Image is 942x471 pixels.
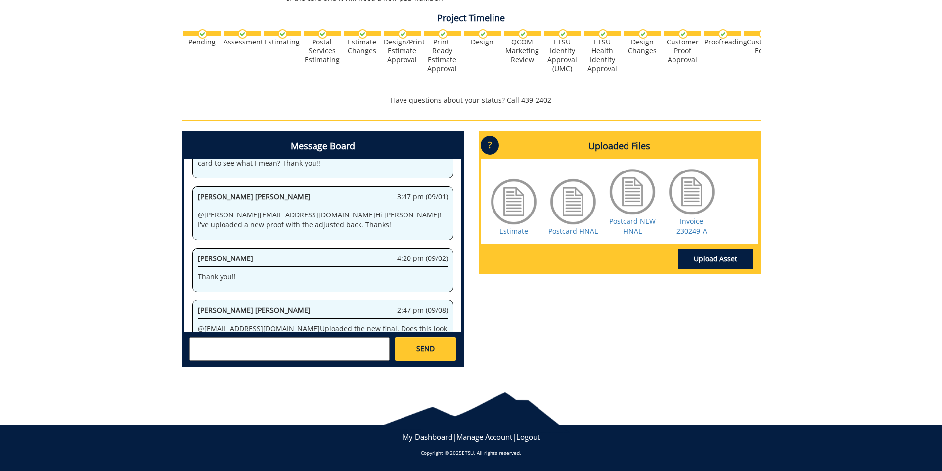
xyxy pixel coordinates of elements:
[678,29,688,39] img: checkmark
[344,38,381,55] div: Estimate Changes
[759,29,768,39] img: checkmark
[198,192,311,201] span: [PERSON_NAME] [PERSON_NAME]
[318,29,327,39] img: checkmark
[584,38,621,73] div: ETSU Health Identity Approval
[598,29,608,39] img: checkmark
[416,344,435,354] span: SEND
[676,216,707,236] a: Invoice 230249-A
[516,432,540,442] a: Logout
[264,38,301,46] div: Estimating
[624,38,661,55] div: Design Changes
[398,29,407,39] img: checkmark
[182,95,761,105] p: Have questions about your status? Call 439-2402
[638,29,648,39] img: checkmark
[198,29,207,39] img: checkmark
[424,38,461,73] div: Print-Ready Estimate Approval
[718,29,728,39] img: checkmark
[548,226,598,236] a: Postcard FINAL
[304,38,341,64] div: Postal Services Estimating
[198,272,448,282] p: Thank you!!
[183,38,221,46] div: Pending
[464,38,501,46] div: Design
[704,38,741,46] div: Proofreading
[744,38,781,55] div: Customer Edits
[189,337,390,361] textarea: messageToSend
[403,432,452,442] a: My Dashboard
[462,449,474,456] a: ETSU
[397,254,448,263] span: 4:20 pm (09/02)
[518,29,528,39] img: checkmark
[664,38,701,64] div: Customer Proof Approval
[481,133,758,159] h4: Uploaded Files
[395,337,456,361] a: SEND
[678,249,753,269] a: Upload Asset
[184,133,461,159] h4: Message Board
[238,29,247,39] img: checkmark
[456,432,512,442] a: Manage Account
[358,29,367,39] img: checkmark
[198,254,253,263] span: [PERSON_NAME]
[182,13,761,23] h4: Project Timeline
[438,29,448,39] img: checkmark
[198,210,448,230] p: @ [PERSON_NAME][EMAIL_ADDRESS][DOMAIN_NAME] Hi [PERSON_NAME]! I've uploaded a new proof with the ...
[224,38,261,46] div: Assessment
[478,29,488,39] img: checkmark
[198,305,311,315] span: [PERSON_NAME] [PERSON_NAME]
[544,38,581,73] div: ETSU Identity Approval (UMC)
[397,192,448,202] span: 3:47 pm (09/01)
[278,29,287,39] img: checkmark
[397,305,448,315] span: 2:47 pm (09/08)
[198,324,448,343] p: @ [EMAIL_ADDRESS][DOMAIN_NAME] Uploaded the new final. Does this look good?
[384,38,421,64] div: Design/Print Estimate Approval
[481,136,499,155] p: ?
[499,226,528,236] a: Estimate
[504,38,541,64] div: QCOM Marketing Review
[558,29,568,39] img: checkmark
[609,216,656,236] a: Postcard NEW FINAL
